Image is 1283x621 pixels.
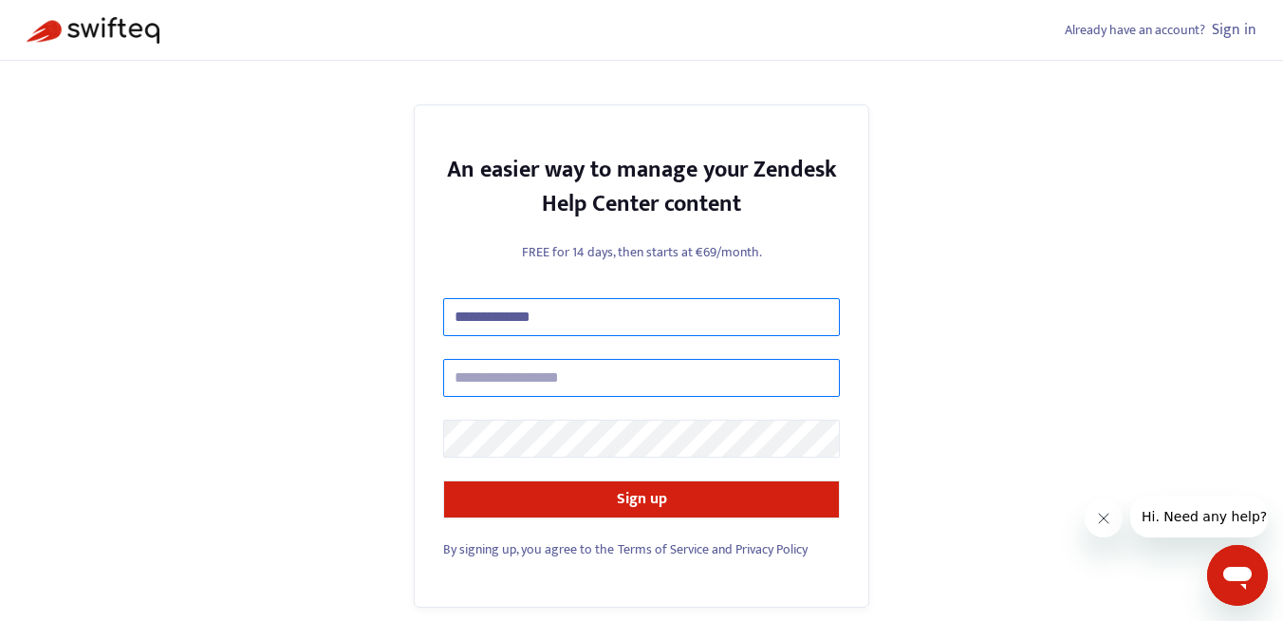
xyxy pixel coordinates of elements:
p: FREE for 14 days, then starts at €69/month. [443,242,840,262]
span: Already have an account? [1065,19,1205,41]
img: Swifteq [27,17,159,44]
iframe: Close message [1085,499,1123,537]
a: Privacy Policy [735,538,808,560]
a: Sign in [1212,17,1256,43]
iframe: Button to launch messaging window [1207,545,1268,606]
strong: An easier way to manage your Zendesk Help Center content [447,151,837,223]
button: Sign up [443,480,840,518]
span: By signing up, you agree to the [443,538,614,560]
strong: Sign up [617,486,667,512]
div: and [443,539,840,559]
iframe: Message from company [1130,496,1268,537]
a: Terms of Service [618,538,709,560]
